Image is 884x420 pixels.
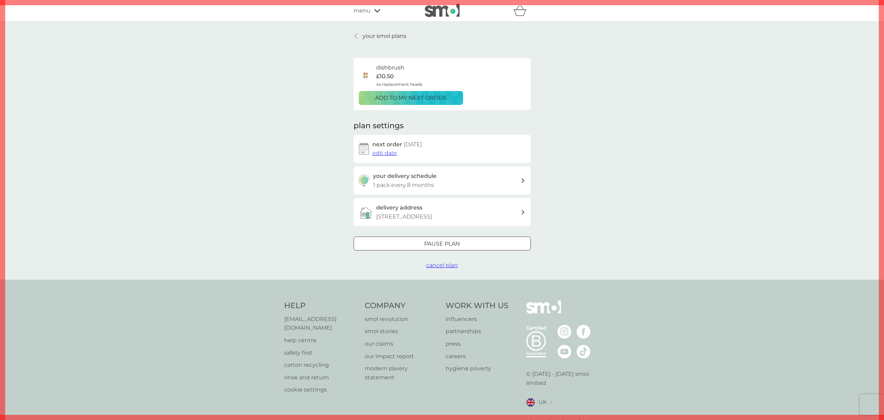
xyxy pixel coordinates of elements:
[284,385,358,394] a: cookie settings
[284,315,358,332] a: [EMAIL_ADDRESS][DOMAIN_NAME]
[446,352,509,361] a: careers
[424,239,460,248] p: Pause plan
[550,401,552,404] img: select a new location
[557,325,571,339] img: visit the smol Instagram page
[446,339,509,348] a: press
[376,203,422,212] h3: delivery address
[365,300,439,311] h4: Company
[577,325,590,339] img: visit the smol Facebook page
[284,348,358,357] a: safety first
[284,361,358,370] a: carton recycling
[372,149,397,158] button: edit date
[373,181,434,190] p: 1 pack every 8 months
[359,91,463,105] button: add to my next order
[373,172,437,181] h3: your delivery schedule
[557,345,571,359] img: visit the smol Youtube page
[354,166,531,195] button: your delivery schedule1 pack every 8 months
[538,398,547,407] span: UK
[354,237,531,250] button: Pause plan
[577,345,590,359] img: visit the smol Tiktok page
[354,32,406,41] a: your smol plans
[375,93,446,102] p: add to my next order
[365,339,439,348] a: our claims
[426,262,458,269] span: cancel plan
[425,4,460,17] img: smol
[354,121,404,131] h2: plan settings
[359,68,373,82] img: dishbrush
[372,140,422,149] h2: next order
[526,398,535,407] img: UK flag
[526,300,561,324] img: smol
[376,81,422,88] span: 4x replacement heads
[365,327,439,336] a: smol stories
[376,63,404,72] h6: dishbrush
[446,315,509,324] a: influencers
[354,6,371,15] span: menu
[354,198,531,226] a: delivery address[STREET_ADDRESS]
[404,141,422,148] span: [DATE]
[365,315,439,324] a: smol revolution
[426,261,458,270] button: cancel plan
[446,300,509,311] h4: Work With Us
[446,364,509,373] a: hygiene poverty
[526,370,600,387] p: © [DATE] - [DATE] smol limited
[363,32,406,41] p: your smol plans
[365,364,439,382] a: modern slavery statement
[284,373,358,382] a: rinse and return
[284,336,358,345] a: help centre
[513,4,531,18] div: basket
[446,327,509,336] a: partnerships
[376,72,394,81] p: £10.50
[365,352,439,361] a: our impact report
[376,212,432,221] p: [STREET_ADDRESS]
[284,300,358,311] h4: Help
[372,150,397,156] span: edit date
